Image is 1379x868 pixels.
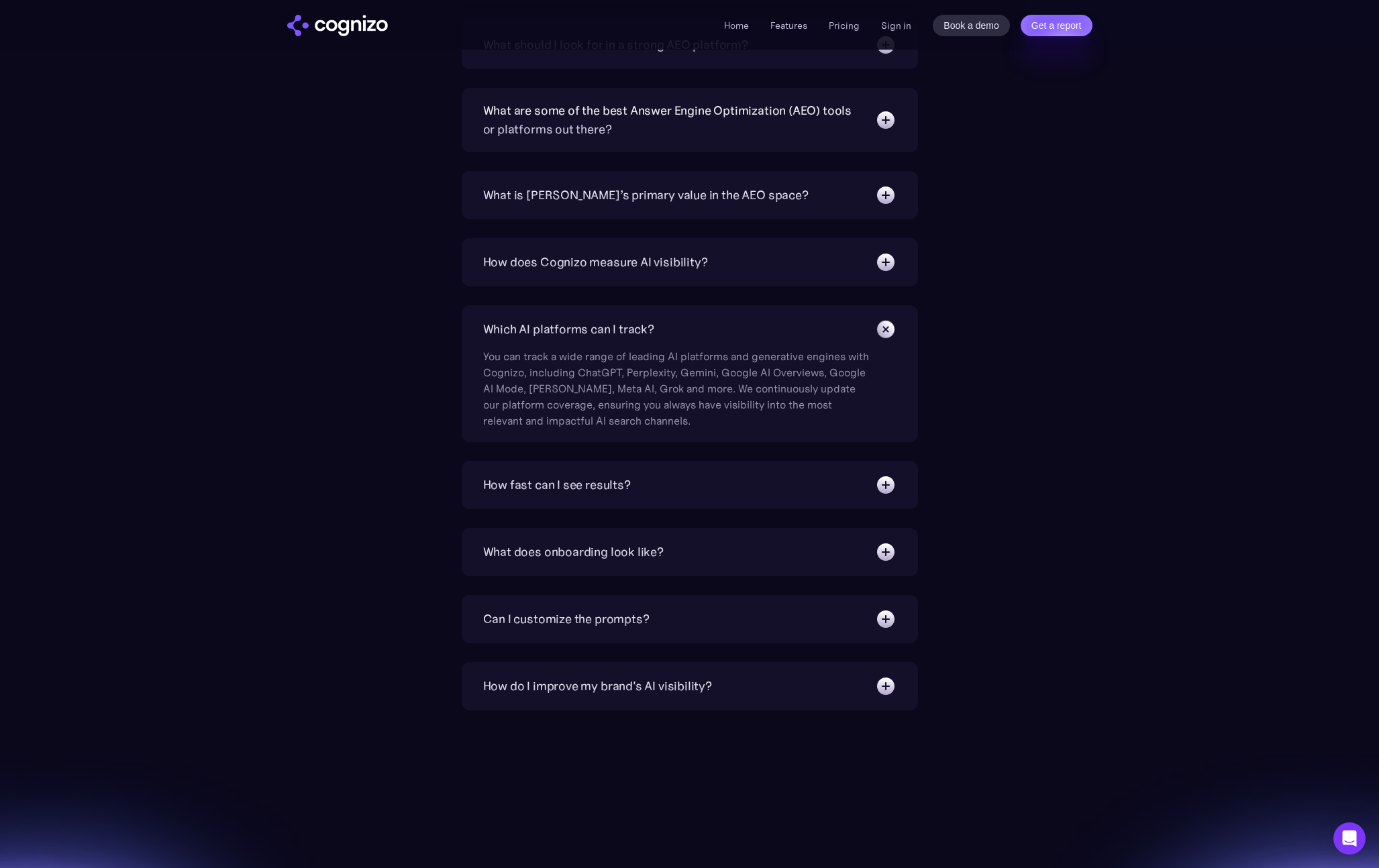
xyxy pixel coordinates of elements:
a: Get a report [1021,15,1092,36]
a: Book a demo [933,15,1010,36]
div: How fast can I see results? [483,476,631,494]
a: Features [770,19,807,32]
div: Can I customize the prompts? [483,610,650,629]
div: Open Intercom Messenger [1333,822,1366,855]
div: What does onboarding look like? [483,543,664,561]
div: Which AI platforms can I track? [483,320,654,339]
div: You can track a wide range of leading AI platforms and generative engines with Cognizo, including... [483,340,872,429]
div: What is [PERSON_NAME]’s primary value in the AEO space? [483,186,809,205]
a: home [287,15,388,36]
a: Home [724,19,749,32]
img: cognizo logo [287,15,388,36]
a: Pricing [829,19,860,32]
div: How do I improve my brand's AI visibility? [483,677,712,696]
div: What are some of the best Answer Engine Optimization (AEO) tools or platforms out there? [483,101,862,139]
a: Sign in [881,17,911,34]
div: How does Cognizo measure AI visibility? [483,253,708,272]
